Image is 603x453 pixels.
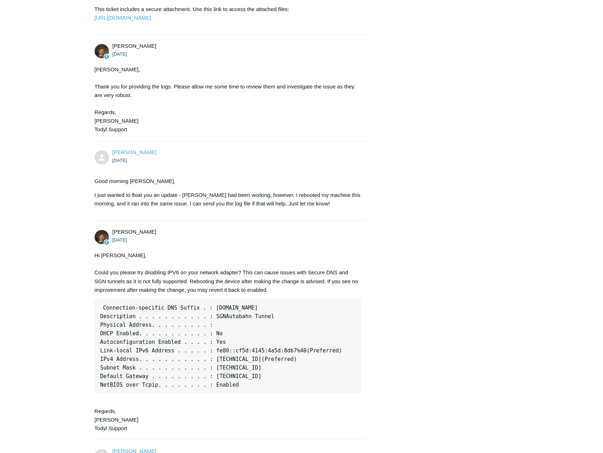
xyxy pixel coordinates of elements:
span: Andy Paull [112,43,156,49]
p: I just wanted to float you an update - [PERSON_NAME] had been working, however, I rebooted my mac... [95,191,361,208]
time: 08/18/2025, 09:16 [112,158,127,163]
a: [URL][DOMAIN_NAME] [95,15,151,21]
time: 08/18/2025, 10:09 [112,237,127,243]
a: [PERSON_NAME] [112,149,156,155]
span: Mitchell Glover [112,149,156,155]
p: This ticket includes a secure attachment. Use this link to access the attached files: [95,5,361,22]
code: Connection-specific DNS Suffix . : [DOMAIN_NAME] Description . . . . . . . . . . . : SGNAutobahn ... [100,304,342,388]
time: 08/12/2025, 08:12 [112,51,127,57]
p: Good morning [PERSON_NAME], [95,177,361,185]
div: [PERSON_NAME], Thank you for providing the logs. Please allow me some time to review them and inv... [95,65,361,134]
div: Hi [PERSON_NAME], Could you please try disabling IPV6 on your network adapter? This can cause iss... [95,251,361,432]
span: Andy Paull [112,229,156,235]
